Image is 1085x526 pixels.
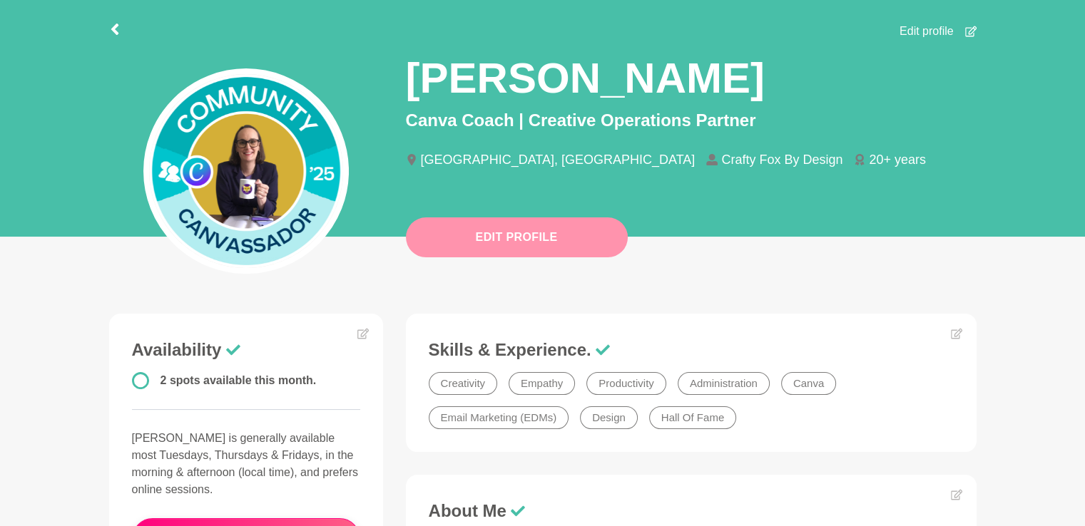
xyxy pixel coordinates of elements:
h1: [PERSON_NAME] [406,51,765,105]
h3: About Me [429,500,954,522]
span: 2 spots available this month. [161,374,317,386]
li: 20+ years [854,153,937,166]
span: Edit profile [900,23,954,40]
h3: Availability [132,339,360,361]
p: Canva Coach | Creative Operations Partner [406,108,977,133]
button: Edit Profile [406,217,628,257]
li: Crafty Fox By Design [706,153,854,166]
p: [PERSON_NAME] is generally available most Tuesdays, Thursdays & Fridays, in the morning & afterno... [132,430,360,498]
li: [GEOGRAPHIC_DATA], [GEOGRAPHIC_DATA] [406,153,707,166]
h3: Skills & Experience. [429,339,954,361]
